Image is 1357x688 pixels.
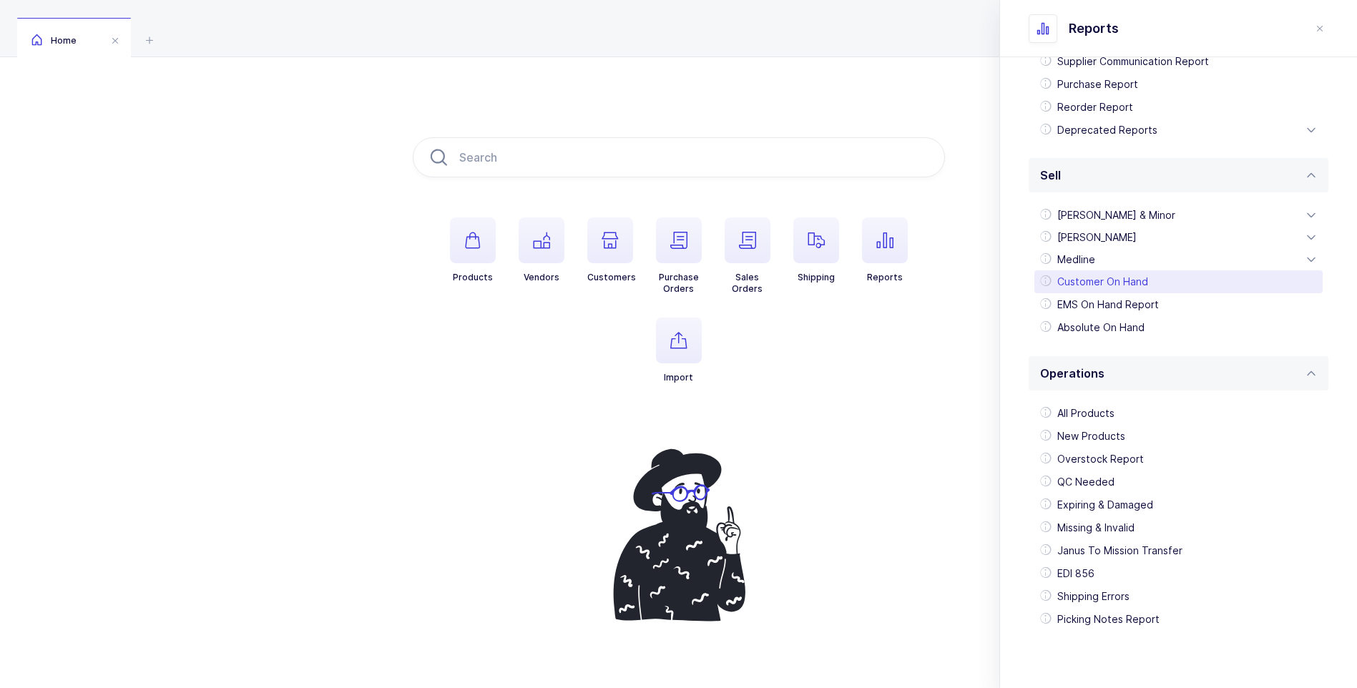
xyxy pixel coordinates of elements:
span: Home [31,35,77,46]
span: Reports [1069,20,1119,37]
div: Purchase Report [1034,73,1323,96]
div: New Products [1034,425,1323,448]
button: Import [656,318,702,383]
div: [PERSON_NAME] & Minor [1034,204,1323,227]
div: Medline [1034,248,1323,271]
div: Shipping Errors [1034,585,1323,608]
button: close drawer [1311,20,1328,37]
div: Picking Notes Report [1034,608,1323,631]
div: Deprecated Reports [1034,119,1323,142]
input: Search [413,137,945,177]
div: Sell [1029,192,1328,350]
button: Reports [862,217,908,283]
div: Missing & Invalid [1034,516,1323,539]
div: All Products [1034,402,1323,425]
div: Reorder Report [1034,96,1323,119]
div: Expiring & Damaged [1034,493,1323,516]
div: QC Needed [1034,471,1323,493]
button: PurchaseOrders [656,217,702,295]
button: Products [450,217,496,283]
button: SalesOrders [725,217,770,295]
button: Shipping [793,217,839,283]
button: Vendors [519,217,564,283]
div: Janus To Mission Transfer [1034,539,1323,562]
div: EMS On Hand Report [1034,293,1323,316]
div: Overstock Report [1034,448,1323,471]
div: Sell [1029,158,1328,192]
button: Customers [587,217,636,283]
div: [PERSON_NAME] [1034,226,1323,249]
div: Customer On Hand [1034,270,1323,293]
div: Operations [1029,390,1328,642]
div: Supplier Communication Report [1034,50,1323,73]
div: Operations [1029,356,1328,390]
img: pointing-up.svg [599,441,759,629]
div: Absolute On Hand [1034,316,1323,339]
div: EDI 856 [1034,562,1323,585]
